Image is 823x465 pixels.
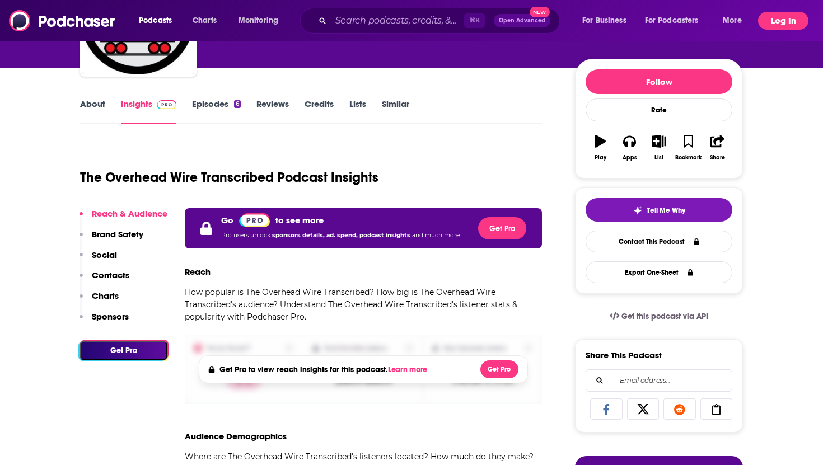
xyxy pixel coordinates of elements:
[80,270,129,290] button: Contacts
[499,18,545,24] span: Open Advanced
[647,206,685,215] span: Tell Me Why
[586,198,732,222] button: tell me why sparkleTell Me Why
[80,98,105,124] a: About
[615,128,644,168] button: Apps
[586,350,662,360] h3: Share This Podcast
[674,128,703,168] button: Bookmark
[80,229,143,250] button: Brand Safety
[703,128,732,168] button: Share
[758,12,808,30] button: Log In
[305,98,334,124] a: Credits
[349,98,366,124] a: Lists
[221,227,461,244] p: Pro users unlock and much more.
[239,213,270,227] a: Pro website
[311,8,571,34] div: Search podcasts, credits, & more...
[234,100,241,108] div: 6
[388,365,431,374] button: Learn more
[239,213,270,227] img: Podchaser Pro
[239,13,278,29] span: Monitoring
[80,290,119,311] button: Charts
[92,311,129,322] p: Sponsors
[139,13,172,29] span: Podcasts
[645,13,699,29] span: For Podcasters
[586,369,732,392] div: Search followers
[157,100,176,109] img: Podchaser Pro
[185,12,223,30] a: Charts
[80,311,129,332] button: Sponsors
[494,14,550,27] button: Open AdvancedNew
[586,98,732,121] div: Rate
[275,215,324,226] p: to see more
[80,341,167,360] button: Get Pro
[582,13,626,29] span: For Business
[590,398,623,420] a: Share on Facebook
[530,7,550,17] span: New
[595,154,606,161] div: Play
[382,98,409,124] a: Similar
[638,12,715,30] button: open menu
[663,398,696,420] a: Share on Reddit
[574,12,640,30] button: open menu
[80,169,378,186] h1: The Overhead Wire Transcribed Podcast Insights
[272,232,412,239] span: sponsors details, ad. spend, podcast insights
[92,270,129,280] p: Contacts
[621,312,708,321] span: Get this podcast via API
[623,154,637,161] div: Apps
[627,398,660,420] a: Share on X/Twitter
[131,12,186,30] button: open menu
[586,231,732,252] a: Contact This Podcast
[331,12,464,30] input: Search podcasts, credits, & more...
[644,128,674,168] button: List
[586,261,732,283] button: Export One-Sheet
[92,229,143,239] p: Brand Safety
[480,360,518,378] button: Get Pro
[231,12,293,30] button: open menu
[92,208,167,219] p: Reach & Audience
[256,98,289,124] a: Reviews
[219,365,431,374] h4: Get Pro to view reach insights for this podcast.
[185,266,211,277] h3: Reach
[92,290,119,301] p: Charts
[586,69,732,94] button: Follow
[192,98,241,124] a: Episodes6
[710,154,725,161] div: Share
[478,217,526,239] button: Get Pro
[193,13,217,29] span: Charts
[700,398,733,420] a: Copy Link
[92,250,117,260] p: Social
[80,250,117,270] button: Social
[185,431,287,441] h3: Audience Demographics
[654,154,663,161] div: List
[595,370,723,391] input: Email address...
[723,13,742,29] span: More
[675,154,702,161] div: Bookmark
[715,12,756,30] button: open menu
[121,98,176,124] a: InsightsPodchaser Pro
[633,206,642,215] img: tell me why sparkle
[9,10,116,31] img: Podchaser - Follow, Share and Rate Podcasts
[221,215,233,226] p: Go
[464,13,485,28] span: ⌘ K
[185,286,542,323] p: How popular is The Overhead Wire Transcribed? How big is The Overhead Wire Transcribed's audience...
[586,128,615,168] button: Play
[601,303,717,330] a: Get this podcast via API
[80,208,167,229] button: Reach & Audience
